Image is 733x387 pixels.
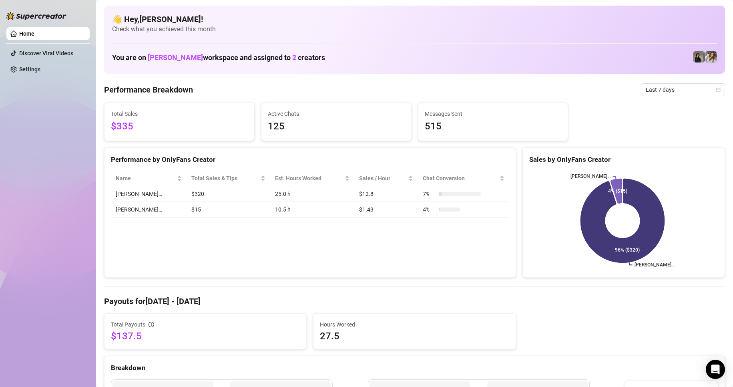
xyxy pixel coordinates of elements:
[423,174,498,183] span: Chat Conversion
[275,174,343,183] div: Est. Hours Worked
[111,202,187,218] td: [PERSON_NAME]…
[706,360,725,379] div: Open Intercom Messenger
[111,171,187,186] th: Name
[635,262,675,268] text: [PERSON_NAME]…
[425,109,562,118] span: Messages Sent
[187,202,270,218] td: $15
[111,186,187,202] td: [PERSON_NAME]…
[292,53,296,62] span: 2
[191,174,259,183] span: Total Sales & Tips
[111,119,248,134] span: $335
[268,109,405,118] span: Active Chats
[111,109,248,118] span: Total Sales
[187,171,270,186] th: Total Sales & Tips
[354,186,418,202] td: $12.8
[359,174,407,183] span: Sales / Hour
[104,84,193,95] h4: Performance Breakdown
[354,202,418,218] td: $1.43
[716,87,721,92] span: calendar
[6,12,66,20] img: logo-BBDzfeDw.svg
[111,363,718,373] div: Breakdown
[270,202,354,218] td: 10.5 h
[570,174,610,179] text: [PERSON_NAME]…
[111,154,509,165] div: Performance by OnlyFans Creator
[646,84,720,96] span: Last 7 days
[270,186,354,202] td: 25.0 h
[418,171,509,186] th: Chat Conversion
[425,119,562,134] span: 515
[354,171,418,186] th: Sales / Hour
[111,330,300,343] span: $137.5
[112,25,717,34] span: Check what you achieved this month
[148,53,203,62] span: [PERSON_NAME]
[320,320,509,329] span: Hours Worked
[423,189,436,198] span: 7 %
[149,322,154,327] span: info-circle
[19,66,40,73] a: Settings
[116,174,175,183] span: Name
[705,51,717,62] img: Paige
[529,154,718,165] div: Sales by OnlyFans Creator
[423,205,436,214] span: 4 %
[112,53,325,62] h1: You are on workspace and assigned to creators
[104,296,725,307] h4: Payouts for [DATE] - [DATE]
[268,119,405,134] span: 125
[19,50,73,56] a: Discover Viral Videos
[19,30,34,37] a: Home
[320,330,509,343] span: 27.5
[187,186,270,202] td: $320
[693,51,705,62] img: Anna
[111,320,145,329] span: Total Payouts
[112,14,717,25] h4: 👋 Hey, [PERSON_NAME] !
